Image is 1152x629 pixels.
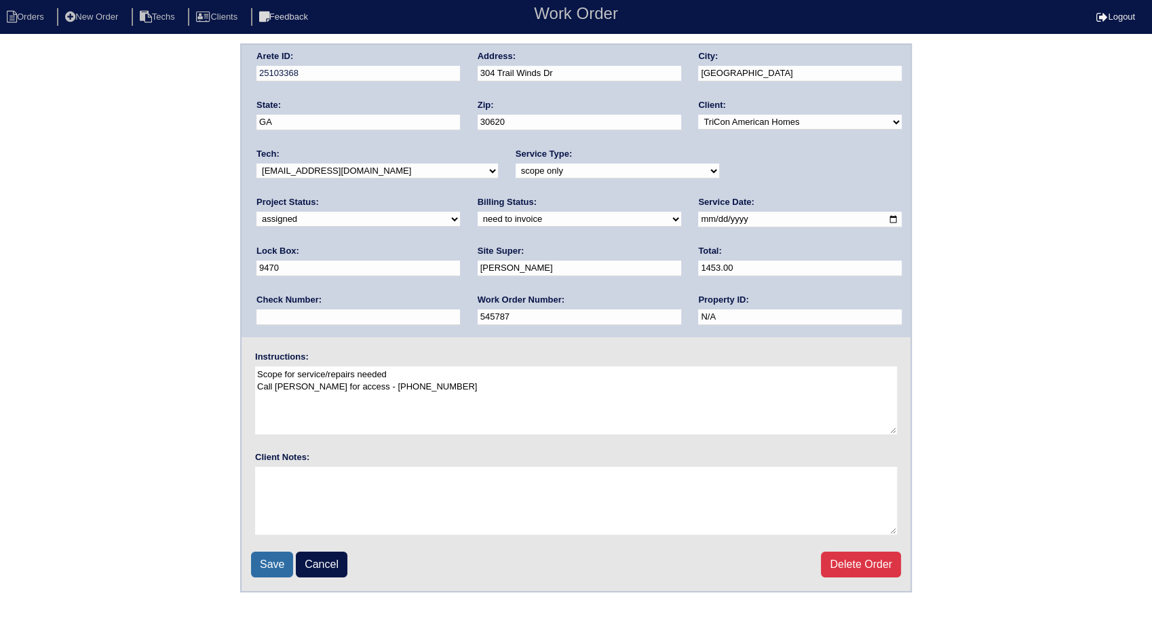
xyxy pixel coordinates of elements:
[132,8,186,26] li: Techs
[1096,12,1135,22] a: Logout
[296,552,347,577] a: Cancel
[698,294,748,306] label: Property ID:
[256,99,281,111] label: State:
[256,148,280,160] label: Tech:
[478,99,494,111] label: Zip:
[255,451,309,463] label: Client Notes:
[57,12,129,22] a: New Order
[188,8,248,26] li: Clients
[132,12,186,22] a: Techs
[478,294,564,306] label: Work Order Number:
[698,245,721,257] label: Total:
[698,99,725,111] label: Client:
[698,196,754,208] label: Service Date:
[478,245,524,257] label: Site Super:
[698,50,718,62] label: City:
[256,294,322,306] label: Check Number:
[256,50,293,62] label: Arete ID:
[256,196,319,208] label: Project Status:
[255,351,309,363] label: Instructions:
[478,66,681,81] input: Enter a location
[188,12,248,22] a: Clients
[57,8,129,26] li: New Order
[821,552,901,577] a: Delete Order
[251,8,319,26] li: Feedback
[478,50,516,62] label: Address:
[251,552,293,577] input: Save
[255,366,897,434] textarea: Scope for service/repairs needed Call [PERSON_NAME] for access - [PHONE_NUMBER]
[256,245,299,257] label: Lock Box:
[478,196,537,208] label: Billing Status:
[516,148,573,160] label: Service Type:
